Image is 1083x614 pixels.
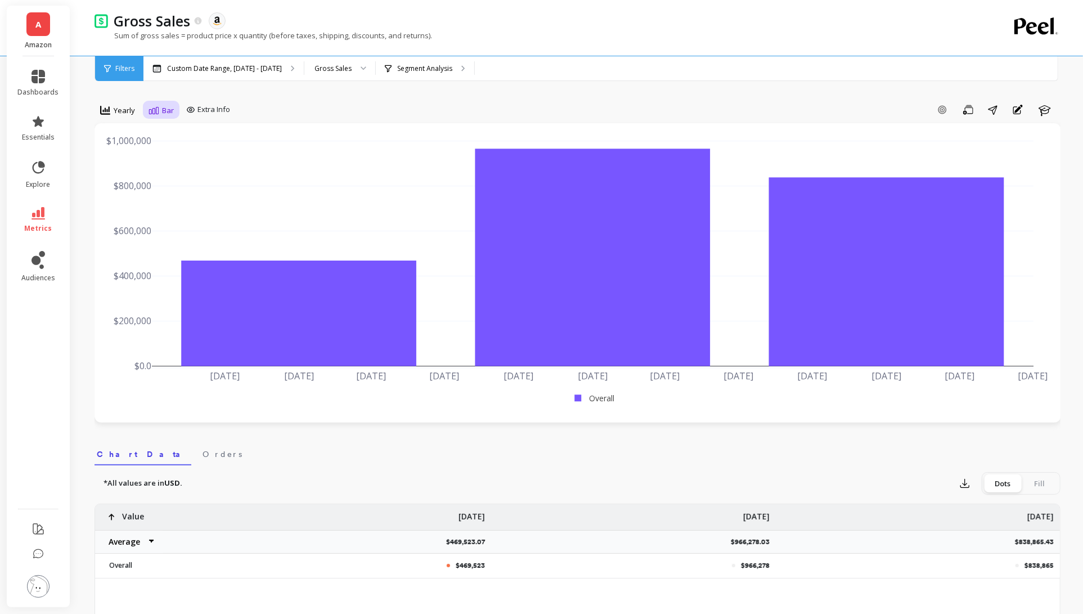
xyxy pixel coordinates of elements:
[456,561,485,570] p: $469,523
[26,180,51,189] span: explore
[97,449,189,460] span: Chart Data
[104,478,182,489] p: *All values are in
[459,504,485,522] p: [DATE]
[115,64,134,73] span: Filters
[95,440,1060,465] nav: Tabs
[731,537,776,546] p: $966,278.03
[35,18,41,31] span: A
[18,88,59,97] span: dashboards
[18,41,59,50] p: Amazon
[1015,537,1060,546] p: $838,865.43
[95,14,108,28] img: header icon
[203,449,242,460] span: Orders
[741,561,770,570] p: $966,278
[22,133,55,142] span: essentials
[95,30,432,41] p: Sum of gross sales = product price x quantity (before taxes, shipping, discounts, and returns).
[164,478,182,488] strong: USD.
[114,105,135,116] span: Yearly
[1027,504,1054,522] p: [DATE]
[102,561,201,570] p: Overall
[25,224,52,233] span: metrics
[197,104,230,115] span: Extra Info
[314,63,352,74] div: Gross Sales
[122,504,144,522] p: Value
[743,504,770,522] p: [DATE]
[114,11,190,30] p: Gross Sales
[1021,474,1058,492] div: Fill
[212,16,222,26] img: api.amazon.svg
[1024,561,1054,570] p: $838,865
[397,64,452,73] p: Segment Analysis
[162,105,174,116] span: Bar
[167,64,282,73] p: Custom Date Range, [DATE] - [DATE]
[21,274,55,283] span: audiences
[984,474,1021,492] div: Dots
[446,537,492,546] p: $469,523.07
[27,575,50,598] img: profile picture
